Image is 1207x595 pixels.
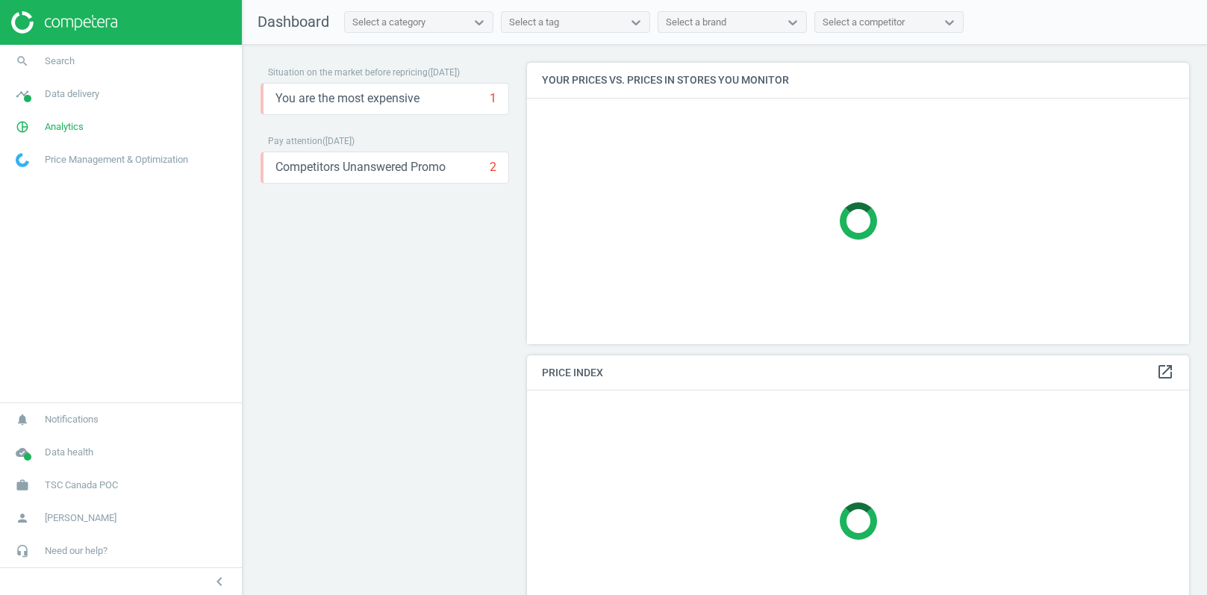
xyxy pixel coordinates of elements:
[201,572,238,591] button: chevron_left
[490,159,496,175] div: 2
[268,136,322,146] span: Pay attention
[8,80,37,108] i: timeline
[8,471,37,499] i: work
[666,16,726,29] div: Select a brand
[45,87,99,101] span: Data delivery
[1156,363,1174,381] i: open_in_new
[352,16,425,29] div: Select a category
[8,504,37,532] i: person
[322,136,355,146] span: ( [DATE] )
[45,54,75,68] span: Search
[45,120,84,134] span: Analytics
[527,63,1189,98] h4: Your prices vs. prices in stores you monitor
[258,13,329,31] span: Dashboard
[16,153,29,167] img: wGWNvw8QSZomAAAAABJRU5ErkJggg==
[8,113,37,141] i: pie_chart_outlined
[45,479,118,492] span: TSC Canada POC
[275,90,420,107] span: You are the most expensive
[275,159,446,175] span: Competitors Unanswered Promo
[509,16,559,29] div: Select a tag
[45,511,116,525] span: [PERSON_NAME]
[268,67,428,78] span: Situation on the market before repricing
[45,413,99,426] span: Notifications
[8,405,37,434] i: notifications
[823,16,905,29] div: Select a competitor
[210,573,228,591] i: chevron_left
[8,537,37,565] i: headset_mic
[490,90,496,107] div: 1
[45,544,107,558] span: Need our help?
[527,355,1189,390] h4: Price Index
[8,47,37,75] i: search
[428,67,460,78] span: ( [DATE] )
[8,438,37,467] i: cloud_done
[45,446,93,459] span: Data health
[45,153,188,166] span: Price Management & Optimization
[11,11,117,34] img: ajHJNr6hYgQAAAAASUVORK5CYII=
[1156,363,1174,382] a: open_in_new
